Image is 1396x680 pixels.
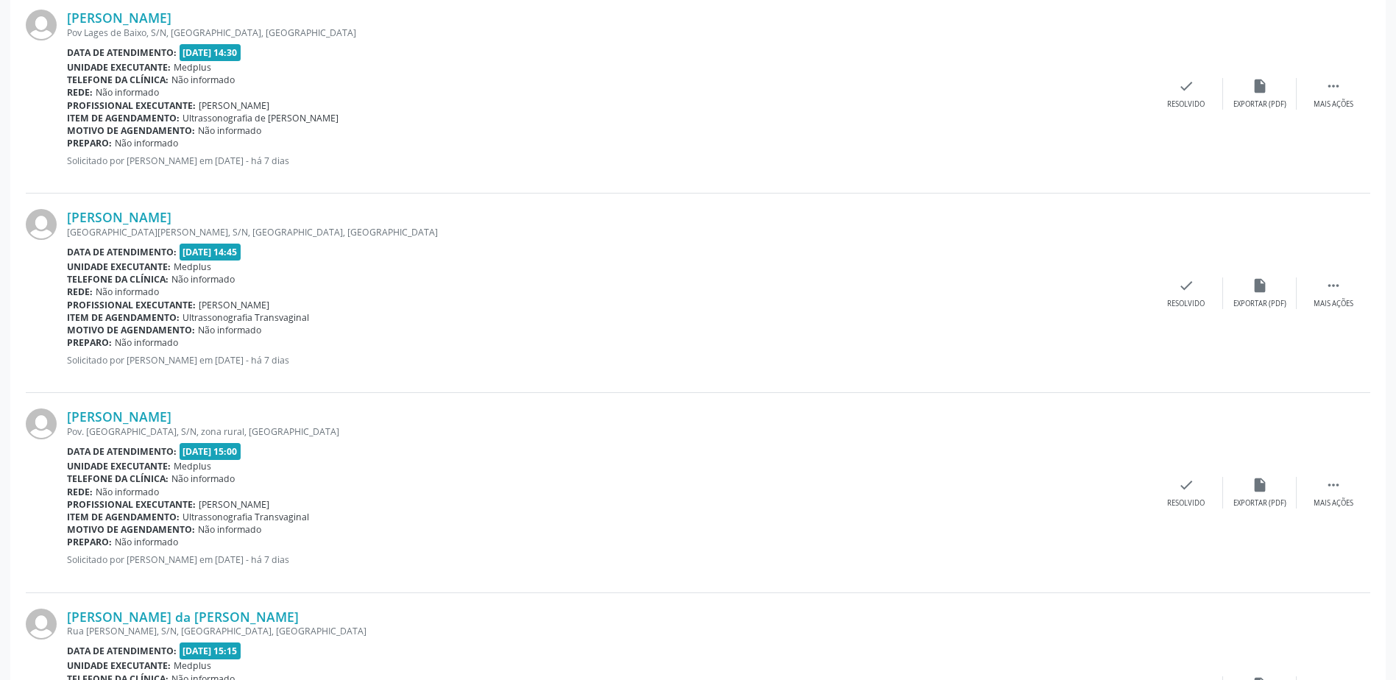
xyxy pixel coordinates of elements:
div: Rua [PERSON_NAME], S/N, [GEOGRAPHIC_DATA], [GEOGRAPHIC_DATA] [67,625,1149,637]
span: [DATE] 14:45 [180,244,241,261]
div: Exportar (PDF) [1233,498,1286,509]
b: Rede: [67,86,93,99]
b: Preparo: [67,536,112,548]
b: Profissional executante: [67,99,196,112]
div: Pov. [GEOGRAPHIC_DATA], S/N, zona rural, [GEOGRAPHIC_DATA] [67,425,1149,438]
span: Ultrassonografia Transvaginal [183,311,309,324]
i:  [1325,277,1342,294]
span: Não informado [171,472,235,485]
p: Solicitado por [PERSON_NAME] em [DATE] - há 7 dias [67,354,1149,366]
span: Medplus [174,460,211,472]
span: Ultrassonografia de [PERSON_NAME] [183,112,339,124]
b: Profissional executante: [67,299,196,311]
b: Telefone da clínica: [67,472,169,485]
b: Motivo de agendamento: [67,324,195,336]
span: Não informado [198,523,261,536]
img: img [26,209,57,240]
b: Data de atendimento: [67,246,177,258]
b: Unidade executante: [67,261,171,273]
i: check [1178,477,1194,493]
span: Não informado [96,86,159,99]
i: insert_drive_file [1252,477,1268,493]
a: [PERSON_NAME] da [PERSON_NAME] [67,609,299,625]
div: Mais ações [1314,498,1353,509]
span: [PERSON_NAME] [199,299,269,311]
div: Exportar (PDF) [1233,99,1286,110]
div: Exportar (PDF) [1233,299,1286,309]
span: [PERSON_NAME] [199,99,269,112]
p: Solicitado por [PERSON_NAME] em [DATE] - há 7 dias [67,155,1149,167]
b: Unidade executante: [67,460,171,472]
span: [DATE] 14:30 [180,44,241,61]
b: Preparo: [67,336,112,349]
span: Não informado [115,336,178,349]
span: Medplus [174,659,211,672]
i: check [1178,277,1194,294]
i:  [1325,78,1342,94]
span: Não informado [171,74,235,86]
b: Unidade executante: [67,659,171,672]
b: Telefone da clínica: [67,273,169,286]
b: Data de atendimento: [67,46,177,59]
span: Não informado [198,324,261,336]
b: Data de atendimento: [67,445,177,458]
a: [PERSON_NAME] [67,209,171,225]
span: Medplus [174,61,211,74]
span: Não informado [198,124,261,137]
b: Motivo de agendamento: [67,124,195,137]
b: Telefone da clínica: [67,74,169,86]
b: Item de agendamento: [67,311,180,324]
span: [PERSON_NAME] [199,498,269,511]
span: Medplus [174,261,211,273]
i: check [1178,78,1194,94]
b: Rede: [67,286,93,298]
b: Preparo: [67,137,112,149]
b: Unidade executante: [67,61,171,74]
div: Resolvido [1167,99,1205,110]
span: Ultrassonografia Transvaginal [183,511,309,523]
div: Pov Lages de Baixo, S/N, [GEOGRAPHIC_DATA], [GEOGRAPHIC_DATA] [67,26,1149,39]
span: Não informado [96,486,159,498]
img: img [26,10,57,40]
i:  [1325,477,1342,493]
div: [GEOGRAPHIC_DATA][PERSON_NAME], S/N, [GEOGRAPHIC_DATA], [GEOGRAPHIC_DATA] [67,226,1149,238]
img: img [26,408,57,439]
b: Data de atendimento: [67,645,177,657]
span: Não informado [115,137,178,149]
span: Não informado [115,536,178,548]
b: Rede: [67,486,93,498]
b: Profissional executante: [67,498,196,511]
b: Motivo de agendamento: [67,523,195,536]
span: Não informado [96,286,159,298]
b: Item de agendamento: [67,112,180,124]
div: Mais ações [1314,99,1353,110]
span: [DATE] 15:15 [180,642,241,659]
div: Resolvido [1167,498,1205,509]
span: [DATE] 15:00 [180,443,241,460]
p: Solicitado por [PERSON_NAME] em [DATE] - há 7 dias [67,553,1149,566]
a: [PERSON_NAME] [67,10,171,26]
b: Item de agendamento: [67,511,180,523]
div: Resolvido [1167,299,1205,309]
i: insert_drive_file [1252,277,1268,294]
span: Não informado [171,273,235,286]
img: img [26,609,57,640]
div: Mais ações [1314,299,1353,309]
i: insert_drive_file [1252,78,1268,94]
a: [PERSON_NAME] [67,408,171,425]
